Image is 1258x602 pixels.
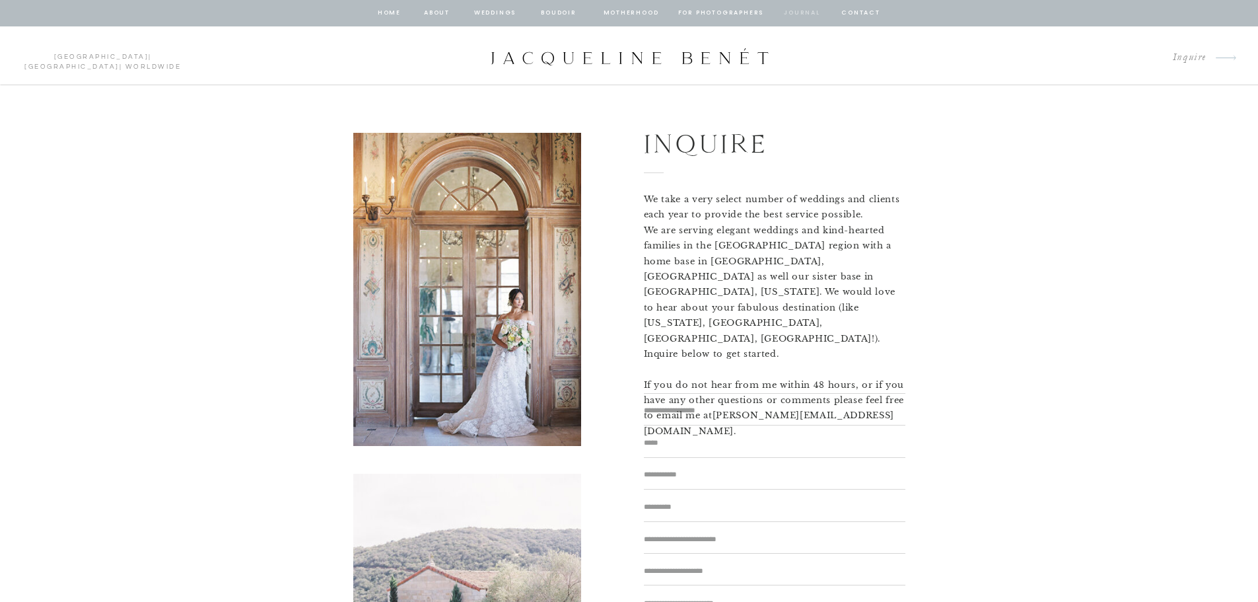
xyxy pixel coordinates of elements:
[18,52,187,60] p: | | Worldwide
[54,54,149,60] a: [GEOGRAPHIC_DATA]
[782,7,823,19] a: journal
[678,7,764,19] a: for photographers
[644,123,861,162] h1: Inquire
[473,7,518,19] a: Weddings
[377,7,402,19] a: home
[1162,49,1206,67] a: Inquire
[644,192,905,374] p: We take a very select number of weddings and clients each year to provide the best service possib...
[604,7,658,19] a: Motherhood
[840,7,882,19] a: contact
[540,7,578,19] a: BOUDOIR
[24,63,120,70] a: [GEOGRAPHIC_DATA]
[423,7,451,19] a: about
